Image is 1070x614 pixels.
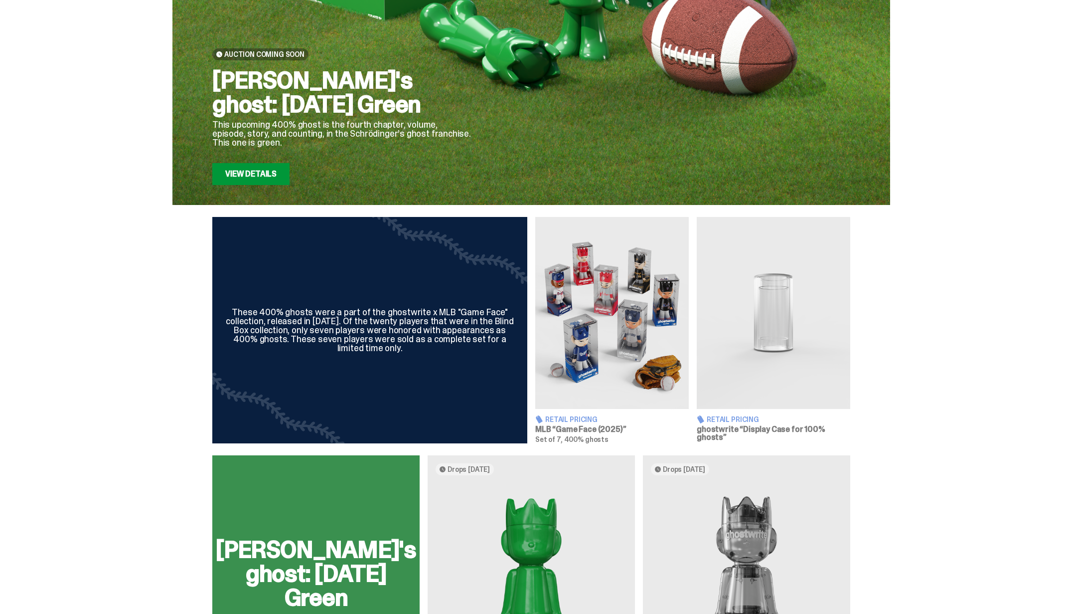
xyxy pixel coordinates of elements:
[535,435,609,444] span: Set of 7, 400% ghosts
[697,217,850,443] a: Display Case for 100% ghosts Retail Pricing
[212,120,471,147] p: This upcoming 400% ghost is the fourth chapter, volume, episode, story, and counting, in the Schr...
[707,416,759,423] span: Retail Pricing
[535,217,689,443] a: Game Face (2025) Retail Pricing
[545,416,598,423] span: Retail Pricing
[212,68,471,116] h2: [PERSON_NAME]'s ghost: [DATE] Green
[697,425,850,441] h3: ghostwrite “Display Case for 100% ghosts”
[224,50,305,58] span: Auction Coming Soon
[697,217,850,409] img: Display Case for 100% ghosts
[216,538,416,610] h2: [PERSON_NAME]'s ghost: [DATE] Green
[224,308,515,353] div: These 400% ghosts were a part of the ghostwrite x MLB "Game Face" collection, released in [DATE]....
[535,217,689,409] img: Game Face (2025)
[212,163,290,185] a: View Details
[663,465,705,473] span: Drops [DATE]
[448,465,490,473] span: Drops [DATE]
[535,425,689,433] h3: MLB “Game Face (2025)”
